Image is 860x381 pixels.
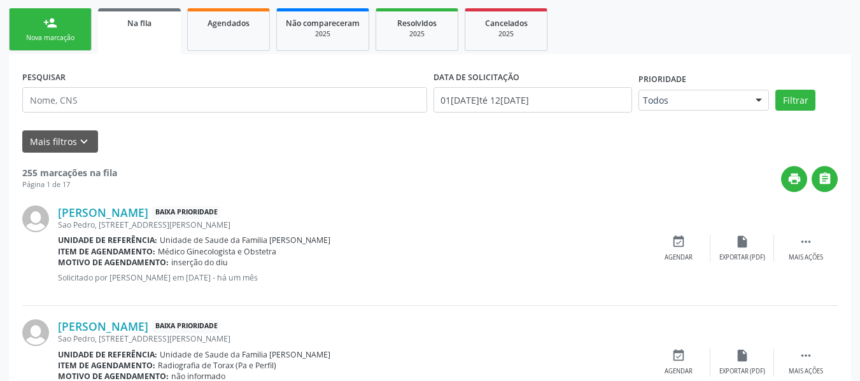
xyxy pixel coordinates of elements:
[638,70,686,90] label: Prioridade
[799,235,813,249] i: 
[208,18,250,29] span: Agendados
[789,253,823,262] div: Mais ações
[153,206,220,219] span: Baixa Prioridade
[286,18,360,29] span: Não compareceram
[58,257,169,268] b: Motivo de agendamento:
[58,235,157,246] b: Unidade de referência:
[58,349,157,360] b: Unidade de referência:
[58,333,647,344] div: Sao Pedro, [STREET_ADDRESS][PERSON_NAME]
[158,360,276,371] span: Radiografia de Torax (Pa e Perfil)
[160,349,330,360] span: Unidade de Saude da Familia [PERSON_NAME]
[775,90,815,111] button: Filtrar
[434,87,633,113] input: Selecione um intervalo
[58,319,148,333] a: [PERSON_NAME]
[22,87,427,113] input: Nome, CNS
[158,246,276,257] span: Médico Ginecologista e Obstetra
[781,166,807,192] button: print
[672,235,686,249] i: event_available
[43,16,57,30] div: person_add
[735,235,749,249] i: insert_drive_file
[665,367,693,376] div: Agendar
[22,179,117,190] div: Página 1 de 17
[171,257,228,268] span: inserção do diu
[735,349,749,363] i: insert_drive_file
[160,235,330,246] span: Unidade de Saude da Familia [PERSON_NAME]
[18,33,82,43] div: Nova marcação
[58,246,155,257] b: Item de agendamento:
[799,349,813,363] i: 
[58,272,647,283] p: Solicitado por [PERSON_NAME] em [DATE] - há um mês
[22,167,117,179] strong: 255 marcações na fila
[58,360,155,371] b: Item de agendamento:
[58,219,647,230] div: Sao Pedro, [STREET_ADDRESS][PERSON_NAME]
[286,29,360,39] div: 2025
[485,18,528,29] span: Cancelados
[789,367,823,376] div: Mais ações
[434,67,519,87] label: DATA DE SOLICITAÇÃO
[22,205,49,232] img: img
[58,205,148,219] a: [PERSON_NAME]
[77,135,91,149] i: keyboard_arrow_down
[818,172,832,186] i: 
[719,253,765,262] div: Exportar (PDF)
[787,172,801,186] i: print
[127,18,152,29] span: Na fila
[812,166,838,192] button: 
[643,94,743,107] span: Todos
[665,253,693,262] div: Agendar
[672,349,686,363] i: event_available
[22,130,98,153] button: Mais filtroskeyboard_arrow_down
[719,367,765,376] div: Exportar (PDF)
[22,67,66,87] label: PESQUISAR
[153,320,220,333] span: Baixa Prioridade
[385,29,449,39] div: 2025
[397,18,437,29] span: Resolvidos
[474,29,538,39] div: 2025
[22,319,49,346] img: img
